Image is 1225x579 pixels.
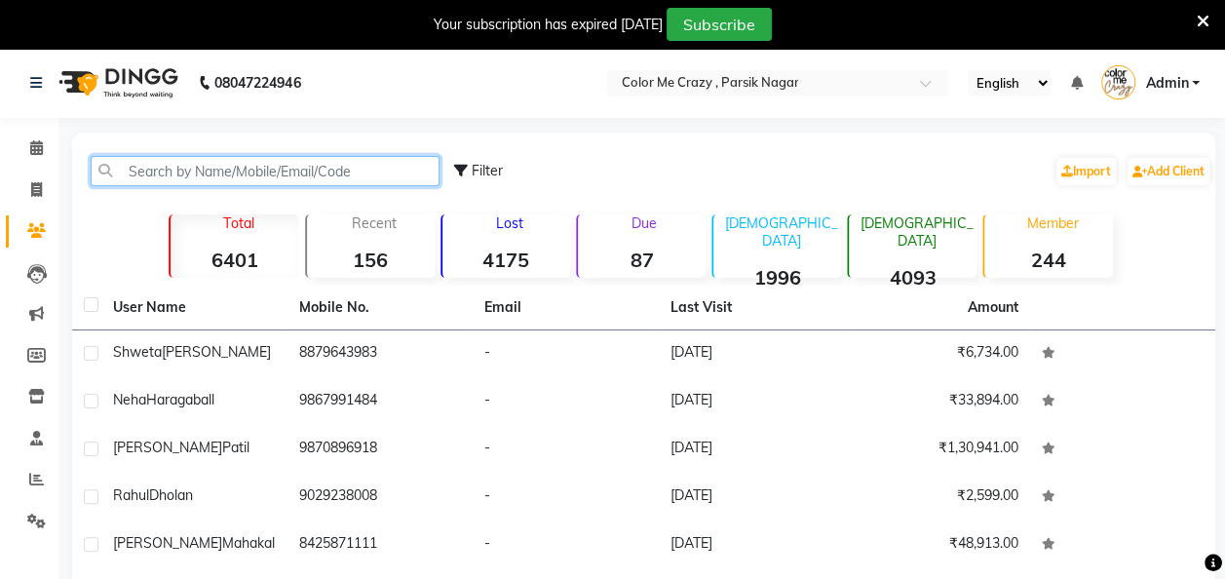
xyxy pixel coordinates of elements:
[473,378,659,426] td: -
[473,474,659,521] td: -
[113,486,149,504] span: Rahul
[101,286,287,330] th: User Name
[992,214,1112,232] p: Member
[1128,158,1209,185] a: Add Client
[113,534,222,552] span: [PERSON_NAME]
[91,156,440,186] input: Search by Name/Mobile/Email/Code
[659,521,845,569] td: [DATE]
[667,8,772,41] button: Subscribe
[713,265,841,289] strong: 1996
[721,214,841,250] p: [DEMOGRAPHIC_DATA]
[844,378,1030,426] td: ₹33,894.00
[578,248,706,272] strong: 87
[659,426,845,474] td: [DATE]
[844,521,1030,569] td: ₹48,913.00
[222,534,275,552] span: Mahakal
[849,265,976,289] strong: 4093
[315,214,435,232] p: Recent
[659,330,845,378] td: [DATE]
[473,330,659,378] td: -
[287,474,474,521] td: 9029238008
[287,426,474,474] td: 9870896918
[214,56,300,110] b: 08047224946
[178,214,298,232] p: Total
[434,15,663,35] div: Your subscription has expired [DATE]
[956,286,1030,329] th: Amount
[473,521,659,569] td: -
[287,286,474,330] th: Mobile No.
[149,486,193,504] span: Dholan
[472,162,503,179] span: Filter
[473,286,659,330] th: Email
[582,214,706,232] p: Due
[146,391,214,408] span: Haragaball
[659,474,845,521] td: [DATE]
[442,248,570,272] strong: 4175
[113,439,222,456] span: [PERSON_NAME]
[222,439,249,456] span: Patil
[844,426,1030,474] td: ₹1,30,941.00
[287,330,474,378] td: 8879643983
[50,56,183,110] img: logo
[1056,158,1116,185] a: Import
[1101,65,1135,99] img: Admin
[857,214,976,250] p: [DEMOGRAPHIC_DATA]
[113,343,162,361] span: Shweta
[307,248,435,272] strong: 156
[113,391,146,408] span: Neha
[984,248,1112,272] strong: 244
[287,378,474,426] td: 9867991484
[450,214,570,232] p: Lost
[844,330,1030,378] td: ₹6,734.00
[287,521,474,569] td: 8425871111
[844,474,1030,521] td: ₹2,599.00
[659,286,845,330] th: Last Visit
[659,378,845,426] td: [DATE]
[171,248,298,272] strong: 6401
[162,343,271,361] span: [PERSON_NAME]
[1145,73,1188,94] span: Admin
[473,426,659,474] td: -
